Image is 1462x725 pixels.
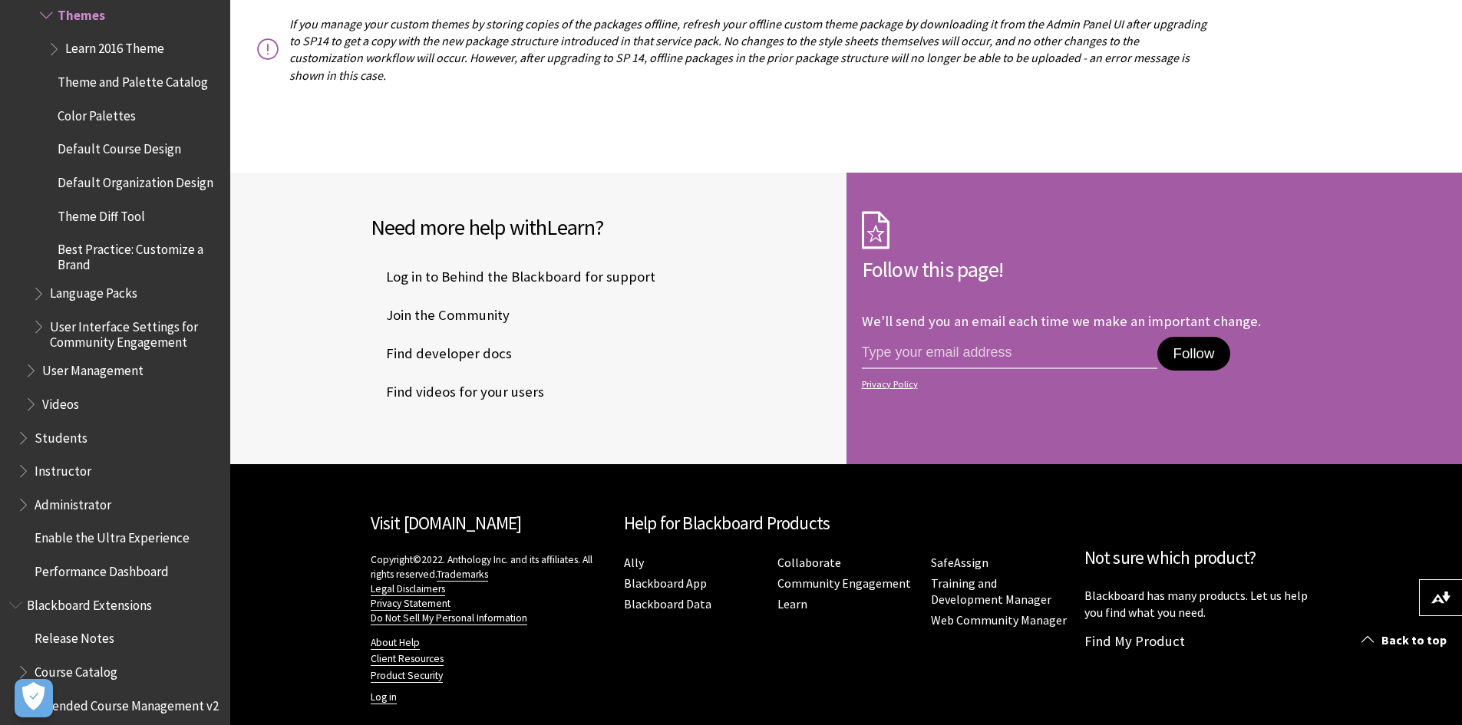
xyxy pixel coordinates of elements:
[624,510,1069,537] h2: Help for Blackboard Products
[50,314,219,350] span: User Interface Settings for Community Engagement
[42,358,144,378] span: User Management
[371,265,655,288] span: Log in to Behind the Blackboard for support
[371,636,420,650] a: About Help
[777,555,841,571] a: Collaborate
[371,211,831,243] h2: Need more help with ?
[371,304,513,327] a: Join the Community
[58,170,213,190] span: Default Organization Design
[931,575,1051,608] a: Training and Development Manager
[371,597,450,611] a: Privacy Statement
[371,690,397,704] a: Log in
[35,626,114,647] span: Release Notes
[931,612,1067,628] a: Web Community Manager
[35,659,117,680] span: Course Catalog
[931,555,988,571] a: SafeAssign
[371,381,544,404] span: Find videos for your users
[862,253,1322,285] h2: Follow this page!
[624,555,644,571] a: Ally
[35,526,190,546] span: Enable the Ultra Experience
[371,265,658,288] a: Log in to Behind the Blackboard for support
[1084,632,1185,650] a: Find My Product
[257,15,1209,84] p: If you manage your custom themes by storing copies of the packages offline, refresh your offline ...
[35,458,91,479] span: Instructor
[371,669,443,683] a: Product Security
[371,611,527,625] a: Do Not Sell My Personal Information
[58,69,208,90] span: Theme and Palette Catalog
[27,592,152,613] span: Blackboard Extensions
[624,596,711,612] a: Blackboard Data
[15,679,53,717] button: Open Preferences
[1157,337,1229,371] button: Follow
[1350,626,1462,654] a: Back to top
[1084,587,1322,621] p: Blackboard has many products. Let us help you find what you need.
[35,492,111,512] span: Administrator
[65,36,164,57] span: Learn 2016 Theme
[42,391,79,412] span: Videos
[624,575,707,592] a: Blackboard App
[777,575,911,592] a: Community Engagement
[546,213,595,241] span: Learn
[777,596,807,612] a: Learn
[58,203,145,224] span: Theme Diff Tool
[1084,545,1322,572] h2: Not sure which product?
[58,103,136,124] span: Color Palettes
[862,337,1158,369] input: email address
[371,512,522,534] a: Visit [DOMAIN_NAME]
[58,237,219,273] span: Best Practice: Customize a Brand
[371,552,609,625] p: Copyright©2022. Anthology Inc. and its affiliates. All rights reserved.
[862,312,1261,330] p: We'll send you an email each time we make an important change.
[50,281,137,302] span: Language Packs
[371,342,512,365] span: Find developer docs
[371,342,515,365] a: Find developer docs
[35,693,219,713] span: Extended Course Management v2
[58,2,105,23] span: Themes
[58,137,181,157] span: Default Course Design
[371,652,444,666] a: Client Resources
[371,304,510,327] span: Join the Community
[862,211,889,249] img: Subscription Icon
[35,425,87,446] span: Students
[437,568,488,582] a: Trademarks
[371,381,547,404] a: Find videos for your users
[371,582,445,596] a: Legal Disclaimers
[862,379,1318,390] a: Privacy Policy
[35,559,169,579] span: Performance Dashboard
